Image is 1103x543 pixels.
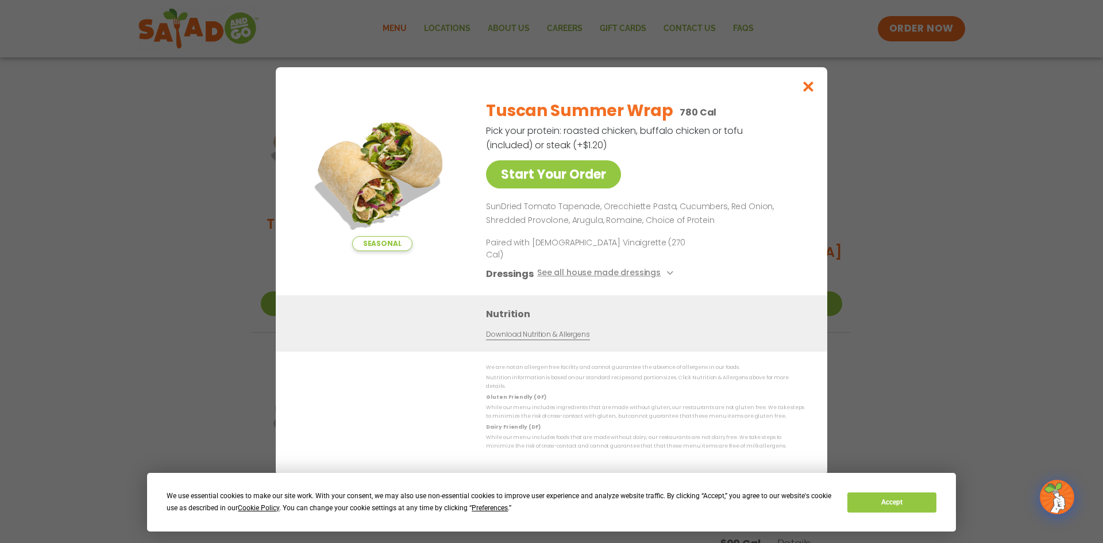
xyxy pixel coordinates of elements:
h3: Dressings [486,267,534,281]
p: While our menu includes foods that are made without dairy, our restaurants are not dairy free. We... [486,433,804,451]
p: 780 Cal [680,105,716,120]
img: Featured product photo for Tuscan Summer Wrap [302,90,462,251]
strong: Gluten Friendly (GF) [486,394,546,400]
h3: Nutrition [486,307,810,321]
button: Close modal [790,67,827,106]
span: Preferences [472,504,508,512]
p: Nutrition information is based on our standard recipes and portion sizes. Click Nutrition & Aller... [486,373,804,391]
button: Accept [847,492,936,513]
img: wpChatIcon [1041,481,1073,513]
p: Pick your protein: roasted chicken, buffalo chicken or tofu (included) or steak (+$1.20) [486,124,745,152]
a: Download Nutrition & Allergens [486,329,589,340]
strong: Dairy Friendly (DF) [486,423,540,430]
a: Start Your Order [486,160,621,188]
span: Seasonal [352,236,412,251]
div: We use essential cookies to make our site work. With your consent, we may also use non-essential ... [167,490,834,514]
button: See all house made dressings [537,267,677,281]
p: Paired with [DEMOGRAPHIC_DATA] Vinaigrette (270 Cal) [486,237,699,261]
p: SunDried Tomato Tapenade, Orecchiette Pasta, Cucumbers, Red Onion, Shredded Provolone, Arugula, R... [486,200,800,228]
div: Cookie Consent Prompt [147,473,956,532]
span: Cookie Policy [238,504,279,512]
p: While our menu includes ingredients that are made without gluten, our restaurants are not gluten ... [486,403,804,421]
h2: Tuscan Summer Wrap [486,99,673,123]
p: We are not an allergen free facility and cannot guarantee the absence of allergens in our foods. [486,363,804,372]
